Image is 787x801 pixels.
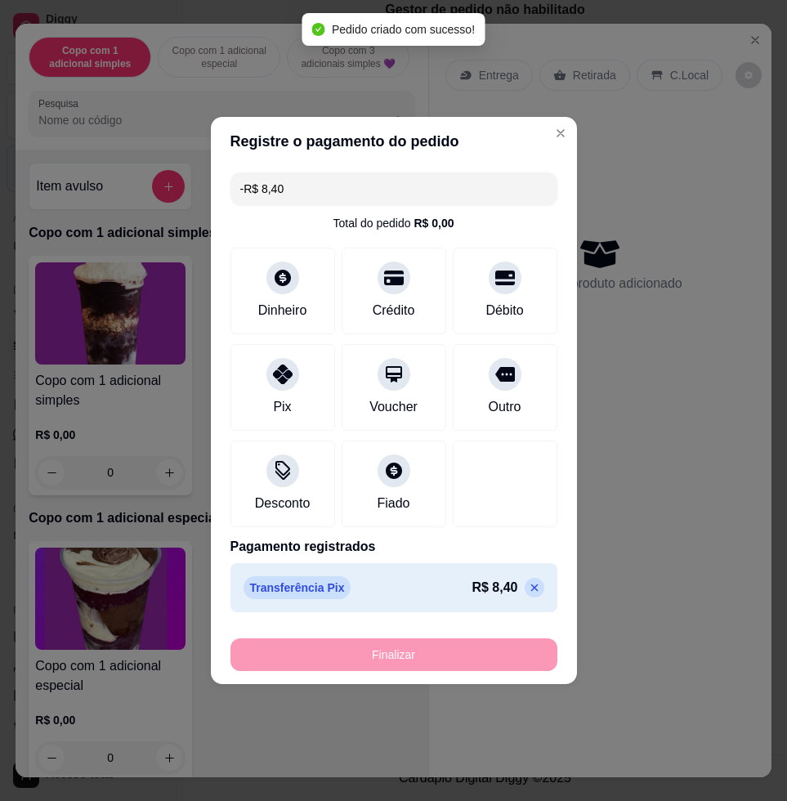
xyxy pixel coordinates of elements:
[312,23,325,36] span: check-circle
[488,397,521,417] div: Outro
[472,578,517,597] p: R$ 8,40
[244,576,351,599] p: Transferência Pix
[377,494,409,513] div: Fiado
[273,397,291,417] div: Pix
[485,301,523,320] div: Débito
[240,172,548,205] input: Ex.: hambúrguer de cordeiro
[373,301,415,320] div: Crédito
[414,215,454,231] div: R$ 0,00
[230,537,557,557] p: Pagamento registrados
[211,117,577,166] header: Registre o pagamento do pedido
[332,23,475,36] span: Pedido criado com sucesso!
[369,397,418,417] div: Voucher
[255,494,311,513] div: Desconto
[548,120,574,146] button: Close
[258,301,307,320] div: Dinheiro
[333,215,454,231] div: Total do pedido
